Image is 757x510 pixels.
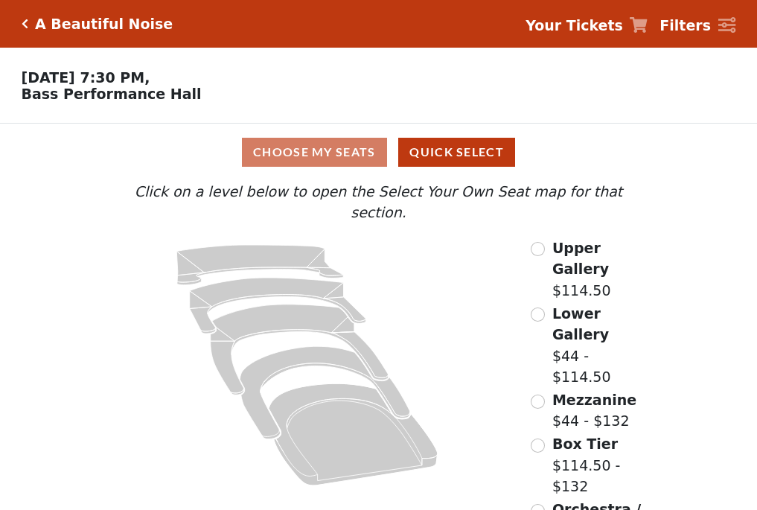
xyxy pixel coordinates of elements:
h5: A Beautiful Noise [35,16,173,33]
a: Filters [659,15,735,36]
path: Orchestra / Parterre Circle - Seats Available: 5 [269,383,438,485]
label: $114.50 - $132 [552,433,652,497]
button: Quick Select [398,138,515,167]
label: $44 - $114.50 [552,303,652,388]
p: Click on a level below to open the Select Your Own Seat map for that section. [105,181,651,223]
strong: Filters [659,17,711,34]
label: $44 - $132 [552,389,636,432]
a: Your Tickets [526,15,648,36]
path: Lower Gallery - Seats Available: 25 [190,278,366,334]
span: Box Tier [552,436,618,452]
strong: Your Tickets [526,17,623,34]
a: Click here to go back to filters [22,19,28,29]
span: Mezzanine [552,392,636,408]
path: Upper Gallery - Seats Available: 282 [177,245,344,285]
label: $114.50 [552,238,652,302]
span: Upper Gallery [552,240,609,278]
span: Lower Gallery [552,305,609,343]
